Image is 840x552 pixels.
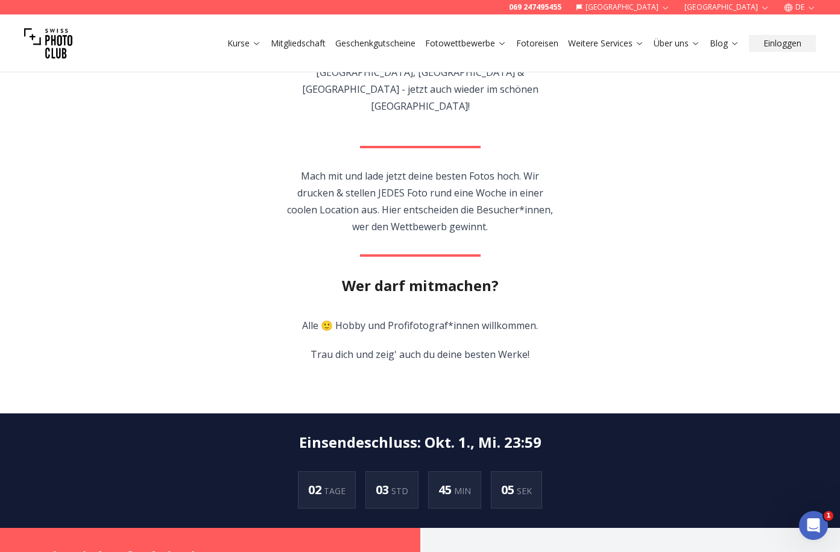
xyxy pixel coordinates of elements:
span: TAGE [324,485,346,497]
span: 03 [376,481,391,498]
button: Fotoreisen [511,35,563,52]
a: Mitgliedschaft [271,37,326,49]
span: 05 [501,481,517,498]
a: Kurse [227,37,261,49]
a: Fotoreisen [516,37,558,49]
a: Weitere Services [568,37,644,49]
h2: Wer darf mitmachen? [342,276,499,295]
a: 069 247495455 [509,2,561,12]
button: Mitgliedschaft [266,35,330,52]
img: Swiss photo club [24,19,72,67]
p: Seit Jahren beliebt bei Fotografie-Fans in Städten wie [GEOGRAPHIC_DATA], [GEOGRAPHIC_DATA] & [GE... [282,47,558,114]
button: Geschenkgutscheine [330,35,420,52]
a: Fotowettbewerbe [425,37,507,49]
p: Alle 🙂 Hobby und Profifotograf*innen willkommen. [302,317,538,334]
iframe: Intercom live chat [799,511,828,540]
a: Geschenkgutscheine [335,37,415,49]
button: Fotowettbewerbe [420,35,511,52]
span: MIN [454,485,471,497]
p: Mach mit und lade jetzt deine besten Fotos hoch. Wir drucken & stellen JEDES Foto rund eine Woche... [282,168,558,235]
p: Trau dich und zeig' auch du deine besten Werke! [302,346,538,363]
span: STD [391,485,408,497]
a: Über uns [654,37,700,49]
span: 45 [438,481,454,498]
button: Einloggen [749,35,816,52]
span: 1 [824,511,833,521]
button: Über uns [649,35,705,52]
button: Weitere Services [563,35,649,52]
span: SEK [517,485,532,497]
span: 02 [308,481,324,498]
h2: Einsendeschluss : Okt. 1., Mi. 23:59 [299,433,542,452]
a: Blog [710,37,739,49]
button: Kurse [223,35,266,52]
button: Blog [705,35,744,52]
